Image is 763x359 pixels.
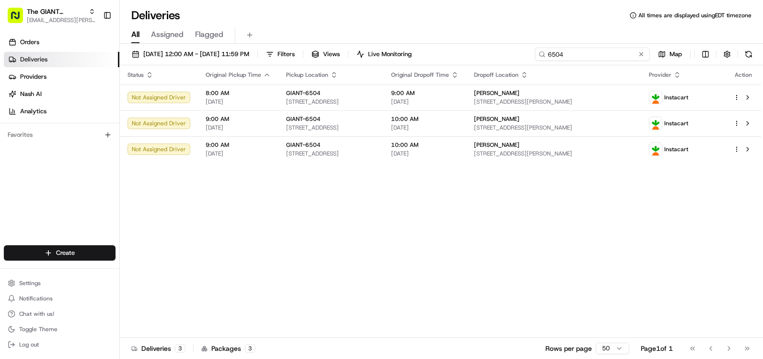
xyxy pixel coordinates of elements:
[206,150,271,157] span: [DATE]
[163,95,174,106] button: Start new chat
[195,29,223,40] span: Flagged
[649,71,671,79] span: Provider
[742,48,755,61] button: Refresh
[277,50,295,59] span: Filters
[91,139,154,149] span: API Documentation
[4,127,116,143] div: Favorites
[19,325,58,333] span: Toggle Theme
[391,98,459,106] span: [DATE]
[391,141,459,149] span: 10:00 AM
[670,50,682,59] span: Map
[10,140,17,148] div: 📗
[307,48,344,61] button: Views
[81,140,89,148] div: 💻
[19,341,39,348] span: Log out
[391,89,459,97] span: 9:00 AM
[391,124,459,132] span: [DATE]
[654,48,686,61] button: Map
[664,120,688,127] span: Instacart
[127,71,144,79] span: Status
[368,50,412,59] span: Live Monitoring
[33,101,121,109] div: We're available if you need us!
[4,4,99,27] button: The GIANT Company[EMAIL_ADDRESS][PERSON_NAME][DOMAIN_NAME]
[6,135,77,153] a: 📗Knowledge Base
[535,48,650,61] input: Type to search
[10,10,29,29] img: Nash
[286,89,321,97] span: GIANT-6504
[206,98,271,106] span: [DATE]
[4,307,116,321] button: Chat with us!
[286,141,321,149] span: GIANT-6504
[4,52,119,67] a: Deliveries
[20,107,46,116] span: Analytics
[19,139,73,149] span: Knowledge Base
[286,150,376,157] span: [STREET_ADDRESS]
[20,72,46,81] span: Providers
[323,50,340,59] span: Views
[19,310,54,318] span: Chat with us!
[474,124,634,132] span: [STREET_ADDRESS][PERSON_NAME]
[664,145,688,153] span: Instacart
[127,48,254,61] button: [DATE] 12:00 AM - [DATE] 11:59 PM
[201,344,255,353] div: Packages
[131,29,139,40] span: All
[131,8,180,23] h1: Deliveries
[733,71,753,79] div: Action
[286,115,321,123] span: GIANT-6504
[20,90,42,98] span: Nash AI
[4,86,119,102] a: Nash AI
[10,38,174,54] p: Welcome 👋
[4,104,119,119] a: Analytics
[4,245,116,261] button: Create
[68,162,116,170] a: Powered byPylon
[206,124,271,132] span: [DATE]
[664,94,688,101] span: Instacart
[286,124,376,132] span: [STREET_ADDRESS]
[286,98,376,106] span: [STREET_ADDRESS]
[56,249,75,257] span: Create
[474,115,520,123] span: [PERSON_NAME]
[474,71,519,79] span: Dropoff Location
[25,62,158,72] input: Clear
[4,323,116,336] button: Toggle Theme
[649,143,662,156] img: profile_instacart_ahold_partner.png
[545,344,592,353] p: Rows per page
[4,292,116,305] button: Notifications
[4,35,119,50] a: Orders
[143,50,249,59] span: [DATE] 12:00 AM - [DATE] 11:59 PM
[206,71,261,79] span: Original Pickup Time
[474,98,634,106] span: [STREET_ADDRESS][PERSON_NAME]
[10,92,27,109] img: 1736555255976-a54dd68f-1ca7-489b-9aae-adbdc363a1c4
[391,71,449,79] span: Original Dropoff Time
[131,344,185,353] div: Deliveries
[206,141,271,149] span: 9:00 AM
[19,295,53,302] span: Notifications
[4,338,116,351] button: Log out
[27,16,95,24] button: [EMAIL_ADDRESS][PERSON_NAME][DOMAIN_NAME]
[474,89,520,97] span: [PERSON_NAME]
[27,7,85,16] button: The GIANT Company
[4,276,116,290] button: Settings
[474,150,634,157] span: [STREET_ADDRESS][PERSON_NAME]
[352,48,416,61] button: Live Monitoring
[95,163,116,170] span: Pylon
[206,89,271,97] span: 8:00 AM
[245,344,255,353] div: 3
[206,115,271,123] span: 9:00 AM
[175,344,185,353] div: 3
[33,92,157,101] div: Start new chat
[649,91,662,104] img: profile_instacart_ahold_partner.png
[19,279,41,287] span: Settings
[649,117,662,130] img: profile_instacart_ahold_partner.png
[4,69,119,84] a: Providers
[641,344,673,353] div: Page 1 of 1
[151,29,184,40] span: Assigned
[20,55,47,64] span: Deliveries
[638,12,751,19] span: All times are displayed using EDT timezone
[286,71,328,79] span: Pickup Location
[391,115,459,123] span: 10:00 AM
[391,150,459,157] span: [DATE]
[474,141,520,149] span: [PERSON_NAME]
